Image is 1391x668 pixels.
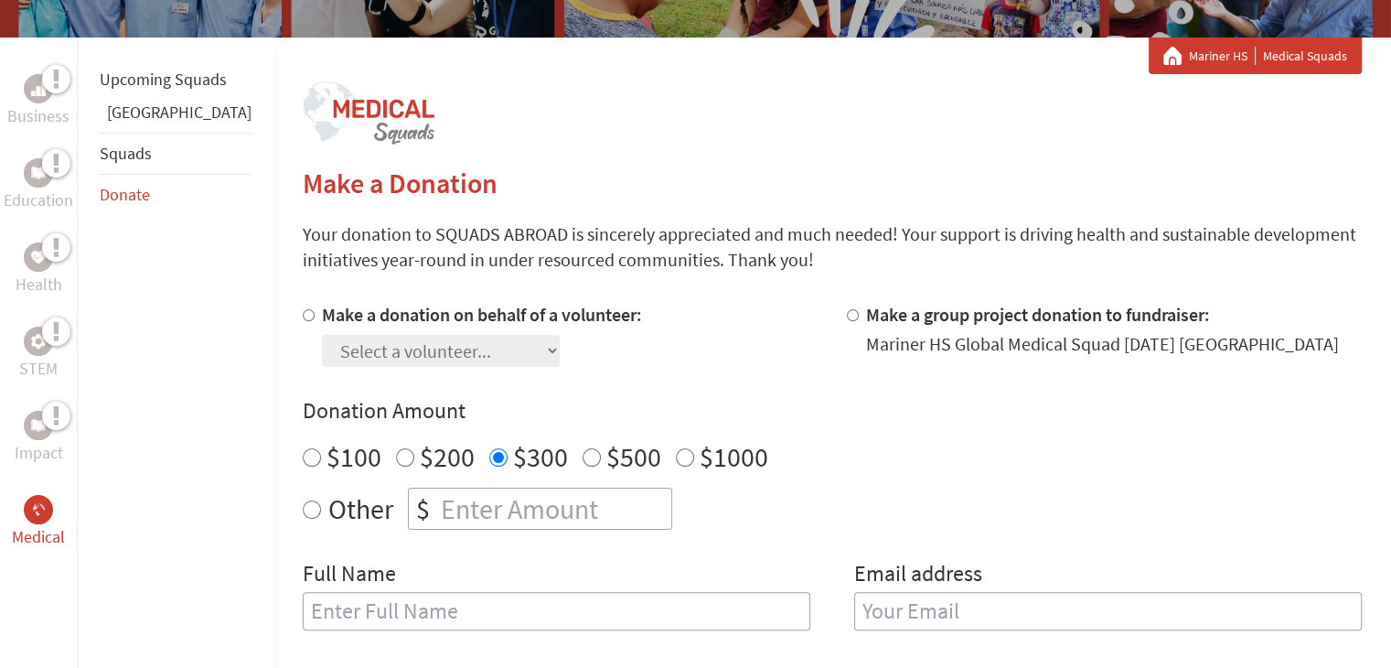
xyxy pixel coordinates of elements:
[303,559,396,592] label: Full Name
[24,495,53,524] div: Medical
[100,143,152,164] a: Squads
[4,188,73,213] p: Education
[31,419,46,432] img: Impact
[303,592,810,630] input: Enter Full Name
[303,221,1362,273] p: Your donation to SQUADS ABROAD is sincerely appreciated and much needed! Your support is driving ...
[24,411,53,440] div: Impact
[24,242,53,272] div: Health
[19,327,58,382] a: STEMSTEM
[24,327,53,356] div: STEM
[326,439,381,474] label: $100
[1163,47,1347,65] div: Medical Squads
[866,303,1210,326] label: Make a group project donation to fundraiser:
[7,103,70,129] p: Business
[7,74,70,129] a: BusinessBusiness
[328,488,393,530] label: Other
[31,334,46,349] img: STEM
[322,303,642,326] label: Make a donation on behalf of a volunteer:
[16,272,62,297] p: Health
[100,69,227,90] a: Upcoming Squads
[100,59,251,100] li: Upcoming Squads
[24,158,53,188] div: Education
[100,100,251,133] li: Belize
[100,133,251,175] li: Squads
[409,489,437,529] div: $
[513,439,568,474] label: $300
[1189,47,1256,65] a: Mariner HS
[420,439,475,474] label: $200
[303,81,434,145] img: logo-medical-squads.png
[31,251,46,263] img: Health
[31,167,46,179] img: Education
[606,439,661,474] label: $500
[16,242,62,297] a: HealthHealth
[303,396,1362,426] h4: Donation Amount
[100,184,150,205] a: Donate
[866,331,1339,357] div: Mariner HS Global Medical Squad [DATE] [GEOGRAPHIC_DATA]
[12,524,65,550] p: Medical
[854,592,1362,630] input: Your Email
[15,440,63,466] p: Impact
[12,495,65,550] a: MedicalMedical
[15,411,63,466] a: ImpactImpact
[107,102,251,123] a: [GEOGRAPHIC_DATA]
[19,356,58,382] p: STEM
[31,81,46,96] img: Business
[700,439,768,474] label: $1000
[31,502,46,517] img: Medical
[854,559,982,592] label: Email address
[100,175,251,215] li: Donate
[303,167,1362,199] h2: Make a Donation
[437,489,671,529] input: Enter Amount
[24,74,53,103] div: Business
[4,158,73,213] a: EducationEducation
